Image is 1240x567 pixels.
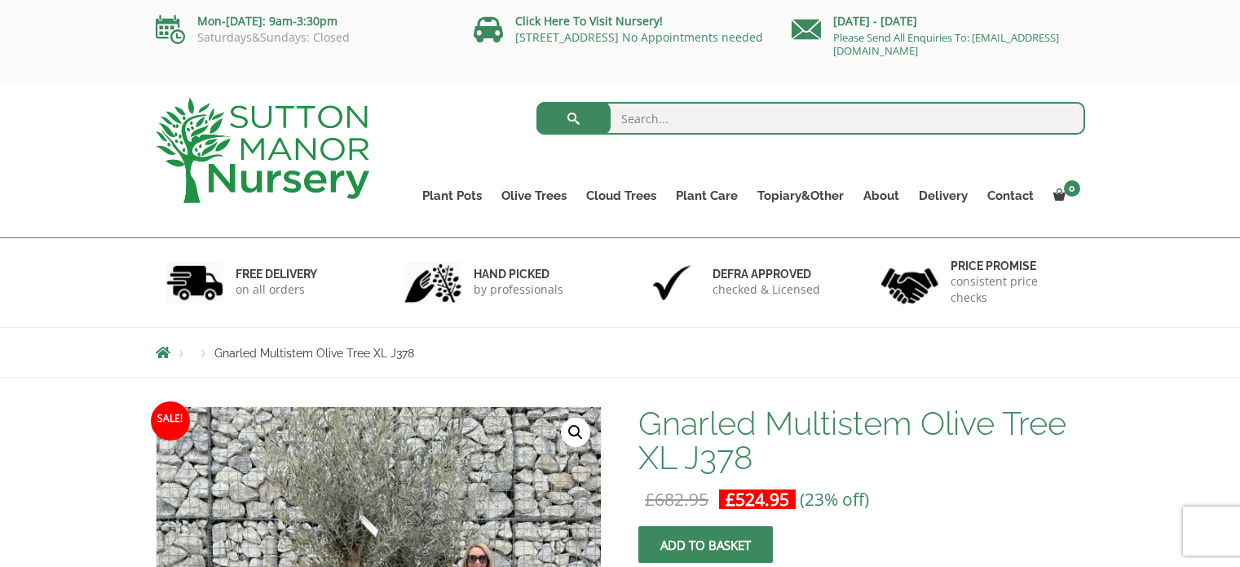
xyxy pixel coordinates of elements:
a: Topiary&Other [748,184,854,207]
span: Gnarled Multistem Olive Tree XL J378 [214,347,414,360]
a: Plant Pots [413,184,492,207]
a: Please Send All Enquiries To: [EMAIL_ADDRESS][DOMAIN_NAME] [833,30,1059,58]
a: 0 [1044,184,1085,207]
a: Contact [977,184,1044,207]
bdi: 682.95 [645,488,708,511]
h6: hand picked [474,267,563,281]
h1: Gnarled Multistem Olive Tree XL J378 [638,406,1084,475]
span: £ [645,488,655,511]
h6: Defra approved [713,267,820,281]
span: (23% off) [800,488,869,511]
a: Plant Care [666,184,748,207]
img: 4.jpg [881,258,938,308]
a: Delivery [909,184,977,207]
p: on all orders [236,281,317,298]
img: logo [156,98,369,203]
a: View full-screen image gallery [561,418,590,447]
button: Add to basket [638,526,773,563]
p: [DATE] - [DATE] [792,11,1085,31]
span: 0 [1064,180,1080,197]
a: Olive Trees [492,184,576,207]
img: 3.jpg [643,262,700,303]
a: [STREET_ADDRESS] No Appointments needed [515,29,763,45]
input: Search... [536,102,1085,135]
p: Saturdays&Sundays: Closed [156,31,449,44]
img: 2.jpg [404,262,461,303]
p: consistent price checks [951,273,1075,306]
p: by professionals [474,281,563,298]
span: £ [726,488,735,511]
a: Click Here To Visit Nursery! [515,13,663,29]
span: Sale! [151,401,190,441]
h6: FREE DELIVERY [236,267,317,281]
a: About [854,184,909,207]
a: Cloud Trees [576,184,666,207]
bdi: 524.95 [726,488,789,511]
nav: Breadcrumbs [156,346,1085,359]
img: 1.jpg [166,262,223,303]
h6: Price promise [951,259,1075,273]
p: checked & Licensed [713,281,820,298]
p: Mon-[DATE]: 9am-3:30pm [156,11,449,31]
